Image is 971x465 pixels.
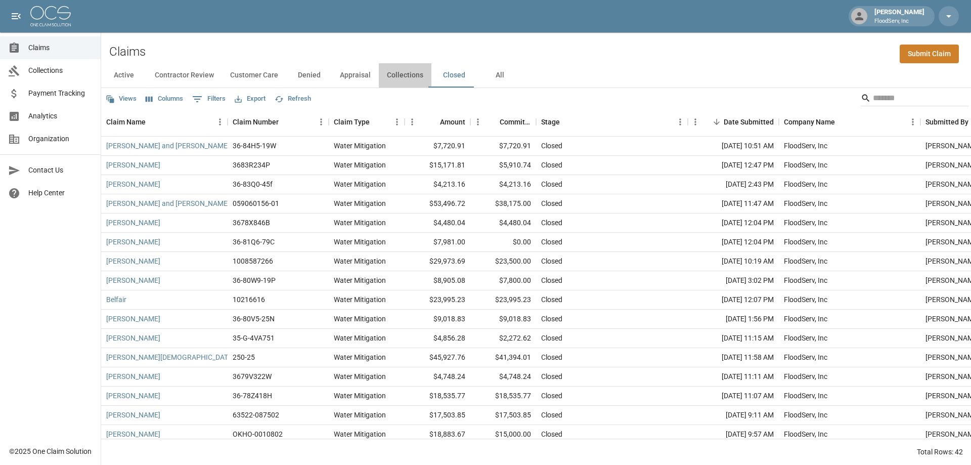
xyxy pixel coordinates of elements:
[925,108,968,136] div: Submitted By
[233,333,275,343] div: 35-G-4VA751
[233,141,276,151] div: 36-84H5-19W
[233,237,275,247] div: 36-81Q6-79C
[334,314,386,324] div: Water Mitigation
[541,314,562,324] div: Closed
[329,108,405,136] div: Claim Type
[784,429,827,439] div: FloodServ, Inc
[541,410,562,420] div: Closed
[272,91,314,107] button: Refresh
[541,352,562,362] div: Closed
[470,367,536,387] div: $4,748.24
[30,6,71,26] img: ocs-logo-white-transparent.png
[233,294,265,305] div: 10216616
[233,160,270,170] div: 3683R234P
[106,391,160,401] a: [PERSON_NAME]
[106,429,160,439] a: [PERSON_NAME]
[688,194,779,214] div: [DATE] 11:47 AM
[334,141,386,151] div: Water Mitigation
[106,294,126,305] a: Belfair
[101,108,228,136] div: Claim Name
[874,17,924,26] p: FloodServ, Inc
[334,391,386,401] div: Water Mitigation
[688,367,779,387] div: [DATE] 11:11 AM
[405,329,470,348] div: $4,856.28
[106,275,160,285] a: [PERSON_NAME]
[870,7,929,25] div: [PERSON_NAME]
[334,410,386,420] div: Water Mitigation
[688,406,779,425] div: [DATE] 9:11 AM
[28,134,93,144] span: Organization
[405,406,470,425] div: $17,503.85
[784,218,827,228] div: FloodServ, Inc
[784,371,827,382] div: FloodServ, Inc
[470,271,536,290] div: $7,800.00
[784,256,827,266] div: FloodServ, Inc
[541,256,562,266] div: Closed
[28,188,93,198] span: Help Center
[470,348,536,367] div: $41,394.01
[233,429,283,439] div: OKHO-0010802
[334,179,386,189] div: Water Mitigation
[426,115,440,129] button: Sort
[688,214,779,233] div: [DATE] 12:04 PM
[688,175,779,194] div: [DATE] 2:43 PM
[861,90,969,108] div: Search
[470,310,536,329] div: $9,018.83
[541,179,562,189] div: Closed
[470,175,536,194] div: $4,213.16
[405,367,470,387] div: $4,748.24
[28,111,93,121] span: Analytics
[28,43,93,53] span: Claims
[470,108,536,136] div: Committed Amount
[9,446,92,456] div: © 2025 One Claim Solution
[905,114,920,130] button: Menu
[688,114,703,130] button: Menu
[470,114,485,130] button: Menu
[688,271,779,290] div: [DATE] 3:02 PM
[784,314,827,324] div: FloodServ, Inc
[541,429,562,439] div: Closed
[784,160,827,170] div: FloodServ, Inc
[106,333,160,343] a: [PERSON_NAME]
[233,314,275,324] div: 36-80V5-25N
[233,108,279,136] div: Claim Number
[233,179,273,189] div: 36-83Q0-45f
[405,137,470,156] div: $7,720.91
[106,256,160,266] a: [PERSON_NAME]
[784,333,827,343] div: FloodServ, Inc
[784,294,827,305] div: FloodServ, Inc
[470,156,536,175] div: $5,910.74
[233,275,276,285] div: 36-80W9-19P
[334,256,386,266] div: Water Mitigation
[470,425,536,444] div: $15,000.00
[106,352,302,362] a: [PERSON_NAME][DEMOGRAPHIC_DATA][GEOGRAPHIC_DATA]
[370,115,384,129] button: Sort
[389,114,405,130] button: Menu
[724,108,774,136] div: Date Submitted
[106,108,146,136] div: Claim Name
[541,160,562,170] div: Closed
[106,314,160,324] a: [PERSON_NAME]
[500,108,531,136] div: Committed Amount
[334,371,386,382] div: Water Mitigation
[784,275,827,285] div: FloodServ, Inc
[314,114,329,130] button: Menu
[470,329,536,348] div: $2,272.62
[233,218,270,228] div: 3678X846B
[103,91,139,107] button: Views
[101,63,971,88] div: dynamic tabs
[233,371,272,382] div: 3679V322W
[334,333,386,343] div: Water Mitigation
[233,352,255,362] div: 250-25
[146,115,160,129] button: Sort
[784,352,827,362] div: FloodServ, Inc
[334,237,386,247] div: Water Mitigation
[541,141,562,151] div: Closed
[228,108,329,136] div: Claim Number
[212,114,228,130] button: Menu
[485,115,500,129] button: Sort
[784,108,835,136] div: Company Name
[190,91,228,107] button: Show filters
[6,6,26,26] button: open drawer
[477,63,522,88] button: All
